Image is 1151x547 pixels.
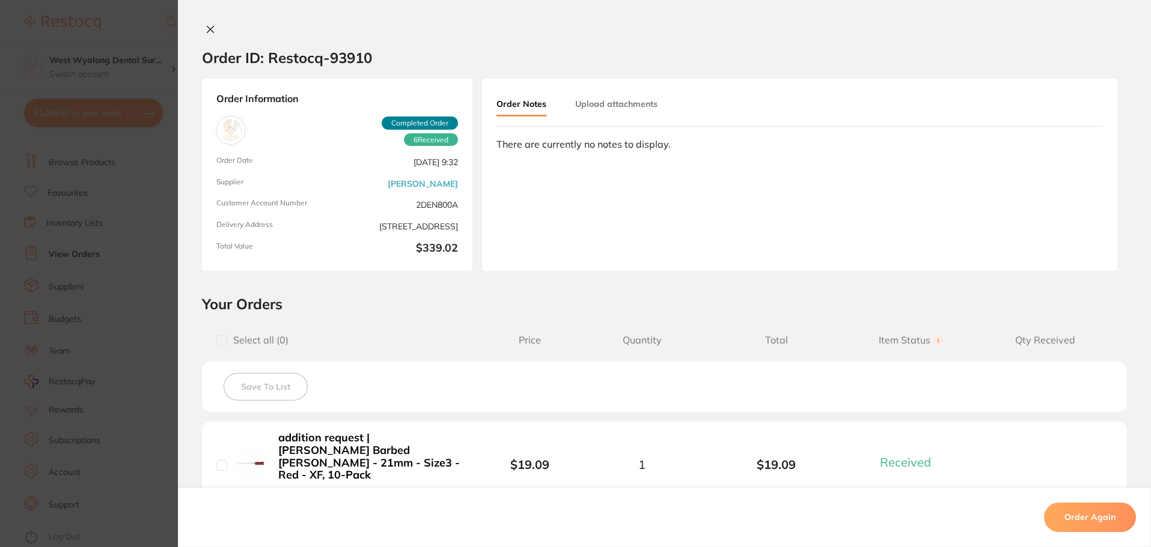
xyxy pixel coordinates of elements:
button: Order Notes [496,93,546,116]
span: Order Date [216,156,332,168]
span: 2DEN800A [342,199,458,211]
b: $19.09 [510,457,549,472]
span: Price [485,334,575,346]
span: Delivery Address [216,220,332,232]
span: Customer Account Number [216,199,332,211]
span: 1 [638,458,646,471]
span: Received [404,133,458,147]
span: Item Status [844,334,979,346]
span: [DATE] 9:32 [342,156,458,168]
button: Order Again [1044,503,1136,532]
span: Quantity [575,334,709,346]
span: Received [880,455,931,470]
span: Total [709,334,844,346]
span: Select all ( 0 ) [227,334,289,346]
span: Product Code: HS-9008249 [278,486,403,497]
button: addition request | [PERSON_NAME] Barbed [PERSON_NAME] - 21mm - Size3 - Red - XF, 10-Pack Product ... [275,431,468,498]
span: Supplier [216,178,332,190]
b: $339.02 [342,242,458,256]
span: Completed Order [382,116,458,130]
span: [STREET_ADDRESS] [342,220,458,232]
img: addition request | Henry Schein Barbed Broach - 21mm - Size3 - Red - XF, 10-Pack [236,449,266,478]
strong: Order Information [216,93,458,106]
h2: Your Orders [202,295,1127,313]
button: Save To List [224,373,308,400]
h2: Order ID: Restocq- 93910 [202,49,372,67]
b: addition request | [PERSON_NAME] Barbed [PERSON_NAME] - 21mm - Size3 - Red - XF, 10-Pack [278,432,464,482]
a: [PERSON_NAME] [388,179,458,189]
button: Received [876,455,945,470]
span: Total Value [216,242,332,256]
div: There are currently no notes to display. [496,139,1103,150]
b: $19.09 [709,458,844,471]
button: Upload attachments [575,93,658,115]
img: Henry Schein Halas [219,119,242,142]
span: Qty Received [978,334,1113,346]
